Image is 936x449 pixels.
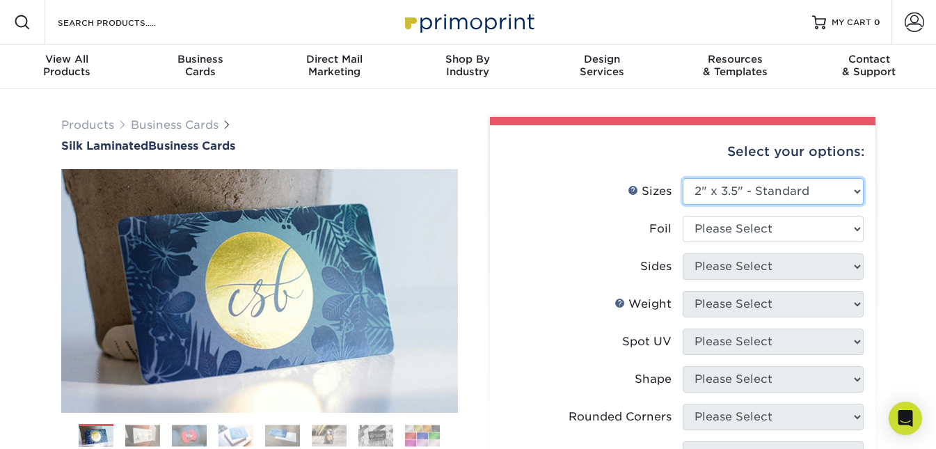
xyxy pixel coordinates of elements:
[267,53,401,78] div: Marketing
[802,53,936,65] span: Contact
[399,7,538,37] img: Primoprint
[640,258,672,275] div: Sides
[61,139,148,152] span: Silk Laminated
[669,45,802,89] a: Resources& Templates
[172,425,207,446] img: Business Cards 03
[358,425,393,446] img: Business Cards 07
[622,333,672,350] div: Spot UV
[61,139,458,152] a: Silk LaminatedBusiness Cards
[669,53,802,78] div: & Templates
[56,14,192,31] input: SEARCH PRODUCTS.....
[401,53,534,78] div: Industry
[134,45,267,89] a: BusinessCards
[312,425,347,446] img: Business Cards 06
[219,425,253,446] img: Business Cards 04
[401,53,534,65] span: Shop By
[802,45,936,89] a: Contact& Support
[61,118,114,132] a: Products
[131,118,219,132] a: Business Cards
[614,296,672,313] div: Weight
[635,371,672,388] div: Shape
[874,17,880,27] span: 0
[802,53,936,78] div: & Support
[265,425,300,446] img: Business Cards 05
[267,45,401,89] a: Direct MailMarketing
[125,425,160,446] img: Business Cards 02
[134,53,267,65] span: Business
[267,53,401,65] span: Direct Mail
[535,53,669,65] span: Design
[401,45,534,89] a: Shop ByIndustry
[535,53,669,78] div: Services
[405,425,440,446] img: Business Cards 08
[649,221,672,237] div: Foil
[569,409,672,425] div: Rounded Corners
[628,183,672,200] div: Sizes
[61,139,458,152] h1: Business Cards
[535,45,669,89] a: DesignServices
[832,17,871,29] span: MY CART
[889,402,922,435] div: Open Intercom Messenger
[501,125,864,178] div: Select your options:
[134,53,267,78] div: Cards
[669,53,802,65] span: Resources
